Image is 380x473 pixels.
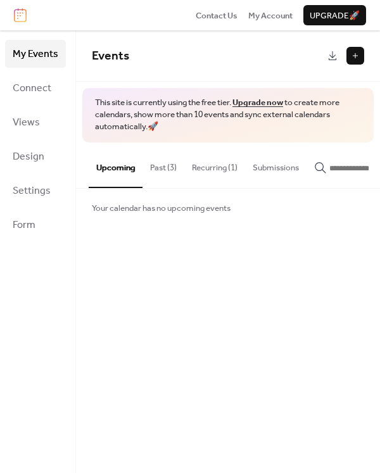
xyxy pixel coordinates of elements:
[13,215,35,236] span: Form
[14,8,27,22] img: logo
[196,9,237,22] span: Contact Us
[5,177,66,205] a: Settings
[5,74,66,102] a: Connect
[5,211,66,239] a: Form
[5,142,66,170] a: Design
[245,142,307,187] button: Submissions
[5,40,66,68] a: My Events
[248,9,293,22] span: My Account
[13,147,44,167] span: Design
[5,108,66,136] a: Views
[13,79,51,99] span: Connect
[142,142,184,187] button: Past (3)
[232,94,283,111] a: Upgrade now
[196,9,237,22] a: Contact Us
[92,202,231,215] span: Your calendar has no upcoming events
[184,142,245,187] button: Recurring (1)
[95,97,361,133] span: This site is currently using the free tier. to create more calendars, show more than 10 events an...
[13,44,58,65] span: My Events
[303,5,366,25] button: Upgrade🚀
[310,9,360,22] span: Upgrade 🚀
[13,181,51,201] span: Settings
[13,113,40,133] span: Views
[89,142,142,188] button: Upcoming
[92,44,129,68] span: Events
[248,9,293,22] a: My Account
